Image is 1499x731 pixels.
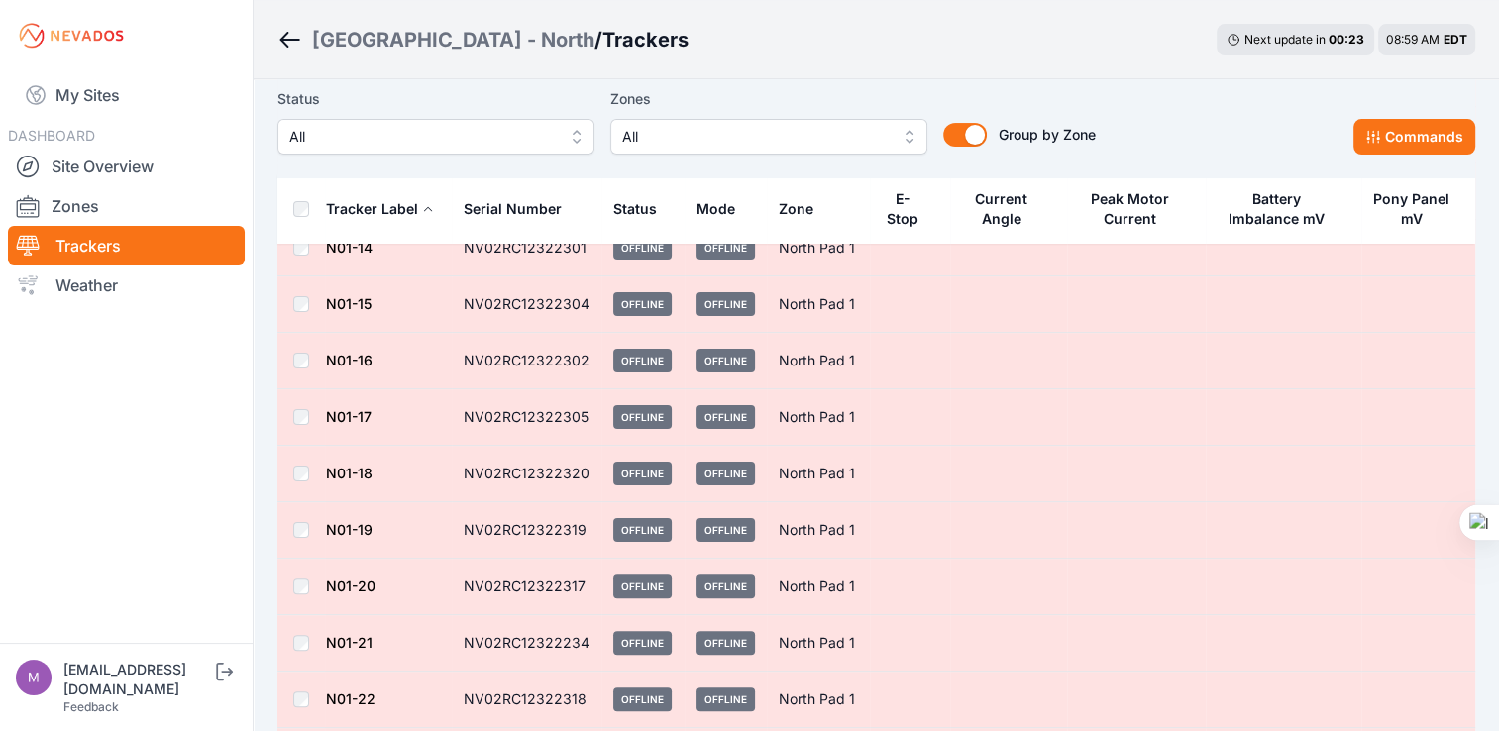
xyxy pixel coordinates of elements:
[962,175,1055,243] button: Current Angle
[16,20,127,52] img: Nevados
[326,295,372,312] a: N01-15
[696,292,755,316] span: Offline
[696,236,755,260] span: Offline
[1218,189,1336,229] div: Battery Imbalance mV
[326,690,375,707] a: N01-22
[326,577,375,594] a: N01-20
[8,226,245,265] a: Trackers
[1373,175,1463,243] button: Pony Panel mV
[999,126,1096,143] span: Group by Zone
[8,265,245,305] a: Weather
[767,615,870,672] td: North Pad 1
[1353,119,1475,155] button: Commands
[277,119,594,155] button: All
[613,631,672,655] span: Offline
[696,349,755,372] span: Offline
[1386,32,1440,47] span: 08:59 AM
[452,559,601,615] td: NV02RC12322317
[613,349,672,372] span: Offline
[610,87,927,111] label: Zones
[696,574,755,598] span: Offline
[767,672,870,728] td: North Pad 1
[1373,189,1450,229] div: Pony Panel mV
[602,26,689,53] h3: Trackers
[767,446,870,502] td: North Pad 1
[326,352,373,368] a: N01-16
[1329,32,1364,48] div: 00 : 23
[696,185,751,233] button: Mode
[696,687,755,711] span: Offline
[767,220,870,276] td: North Pad 1
[277,87,594,111] label: Status
[452,333,601,389] td: NV02RC12322302
[452,276,601,333] td: NV02RC12322304
[452,446,601,502] td: NV02RC12322320
[767,276,870,333] td: North Pad 1
[779,185,829,233] button: Zone
[767,559,870,615] td: North Pad 1
[326,185,434,233] button: Tracker Label
[767,333,870,389] td: North Pad 1
[8,127,95,144] span: DASHBOARD
[882,189,923,229] div: E-Stop
[326,465,373,481] a: N01-18
[622,125,888,149] span: All
[312,26,594,53] a: [GEOGRAPHIC_DATA] - North
[1218,175,1348,243] button: Battery Imbalance mV
[696,631,755,655] span: Offline
[882,175,938,243] button: E-Stop
[452,389,601,446] td: NV02RC12322305
[16,660,52,695] img: m.kawarkhe@aegisrenewables.in
[464,199,562,219] div: Serial Number
[326,239,373,256] a: N01-14
[613,199,657,219] div: Status
[613,687,672,711] span: Offline
[767,502,870,559] td: North Pad 1
[1079,175,1195,243] button: Peak Motor Current
[1444,32,1467,47] span: EDT
[63,660,212,699] div: [EMAIL_ADDRESS][DOMAIN_NAME]
[452,502,601,559] td: NV02RC12322319
[289,125,555,149] span: All
[326,199,418,219] div: Tracker Label
[1079,189,1181,229] div: Peak Motor Current
[594,26,602,53] span: /
[452,672,601,728] td: NV02RC12322318
[767,389,870,446] td: North Pad 1
[962,189,1041,229] div: Current Angle
[8,147,245,186] a: Site Overview
[613,518,672,542] span: Offline
[326,634,373,651] a: N01-21
[464,185,578,233] button: Serial Number
[779,199,813,219] div: Zone
[610,119,927,155] button: All
[8,71,245,119] a: My Sites
[1244,32,1326,47] span: Next update in
[613,574,672,598] span: Offline
[696,518,755,542] span: Offline
[613,405,672,429] span: Offline
[326,408,372,425] a: N01-17
[277,14,689,65] nav: Breadcrumb
[63,699,119,714] a: Feedback
[452,220,601,276] td: NV02RC12322301
[452,615,601,672] td: NV02RC12322234
[326,521,373,538] a: N01-19
[696,199,735,219] div: Mode
[613,462,672,485] span: Offline
[8,186,245,226] a: Zones
[613,236,672,260] span: Offline
[696,405,755,429] span: Offline
[613,185,673,233] button: Status
[696,462,755,485] span: Offline
[613,292,672,316] span: Offline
